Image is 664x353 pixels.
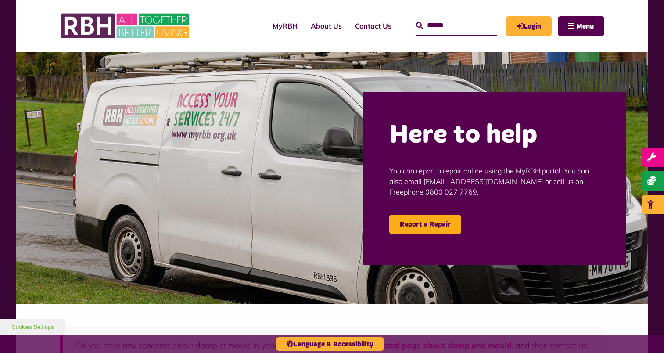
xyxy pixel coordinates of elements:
[625,313,664,353] iframe: Netcall Web Assistant for live chat
[60,9,192,43] img: RBH
[389,152,600,210] p: You can report a repair online using the MyRBH portal. You can also email [EMAIL_ADDRESS][DOMAIN_...
[266,14,304,38] a: MyRBH
[348,14,398,38] a: Contact Us
[389,118,600,152] h2: Here to help
[304,14,348,38] a: About Us
[576,23,594,30] span: Menu
[16,52,648,304] img: Repairs 6
[389,215,461,234] a: Report a Repair
[276,337,384,351] button: Language & Accessibility
[506,16,552,36] a: MyRBH
[558,16,604,36] button: Navigation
